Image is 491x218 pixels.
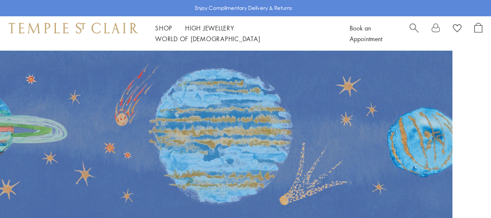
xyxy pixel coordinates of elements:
a: Search [410,23,419,44]
a: World of [DEMOGRAPHIC_DATA]World of [DEMOGRAPHIC_DATA] [155,34,260,43]
img: Temple St. Clair [9,23,138,33]
a: Book an Appointment [350,24,382,43]
a: Open Shopping Bag [474,23,482,44]
nav: Main navigation [155,23,330,44]
a: High JewelleryHigh Jewellery [185,24,234,32]
a: ShopShop [155,24,172,32]
a: View Wishlist [453,23,461,36]
p: Enjoy Complimentary Delivery & Returns [195,4,292,12]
